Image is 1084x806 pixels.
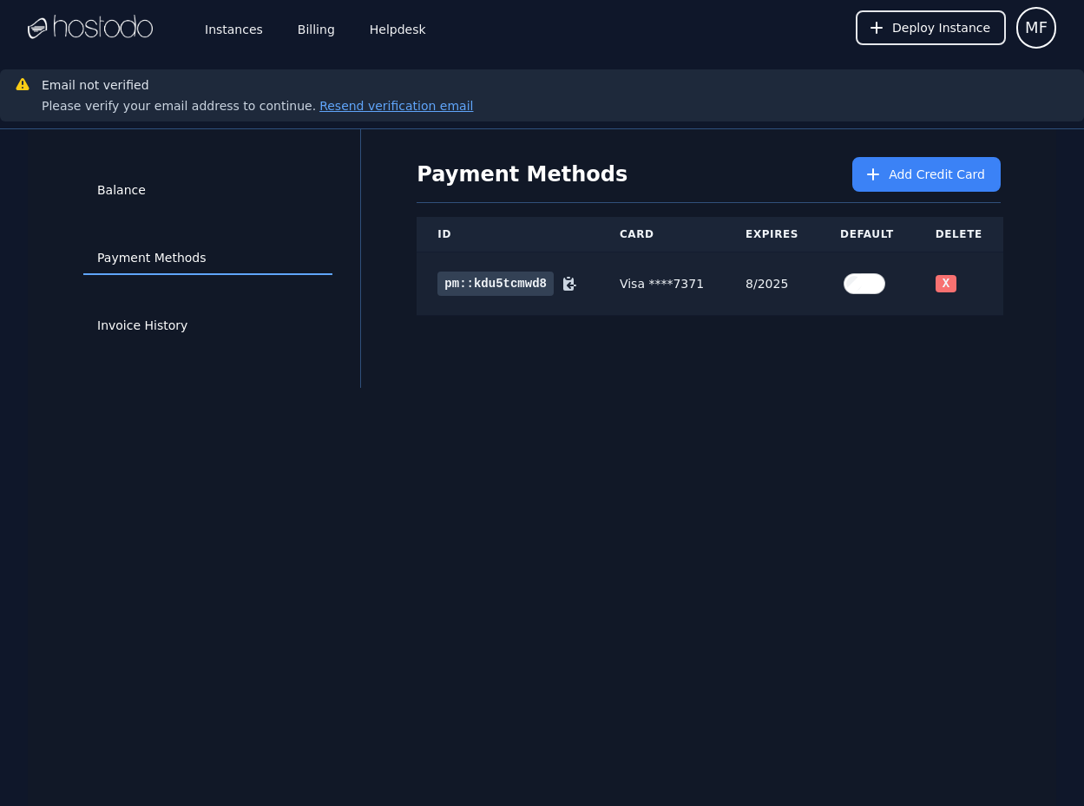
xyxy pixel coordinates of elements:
[42,97,473,115] div: Please verify your email address to continue.
[725,217,819,252] th: Expires
[889,166,985,183] span: Add Credit Card
[852,157,1001,192] button: Add Credit Card
[1025,16,1048,40] span: MF
[417,161,627,188] h1: Payment Methods
[599,217,725,252] th: Card
[83,242,332,275] a: Payment Methods
[417,217,599,252] th: ID
[1016,7,1056,49] button: User menu
[437,272,554,296] span: pm::kdu5tcmwd8
[28,15,153,41] img: Logo
[316,97,473,115] button: Resend verification email
[892,19,990,36] span: Deploy Instance
[42,76,473,94] h3: Email not verified
[819,217,915,252] th: Default
[725,252,819,316] td: 8/2025
[83,310,332,343] a: Invoice History
[83,174,332,207] a: Balance
[936,275,956,292] button: X
[856,10,1006,45] button: Deploy Instance
[915,217,1003,252] th: Delete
